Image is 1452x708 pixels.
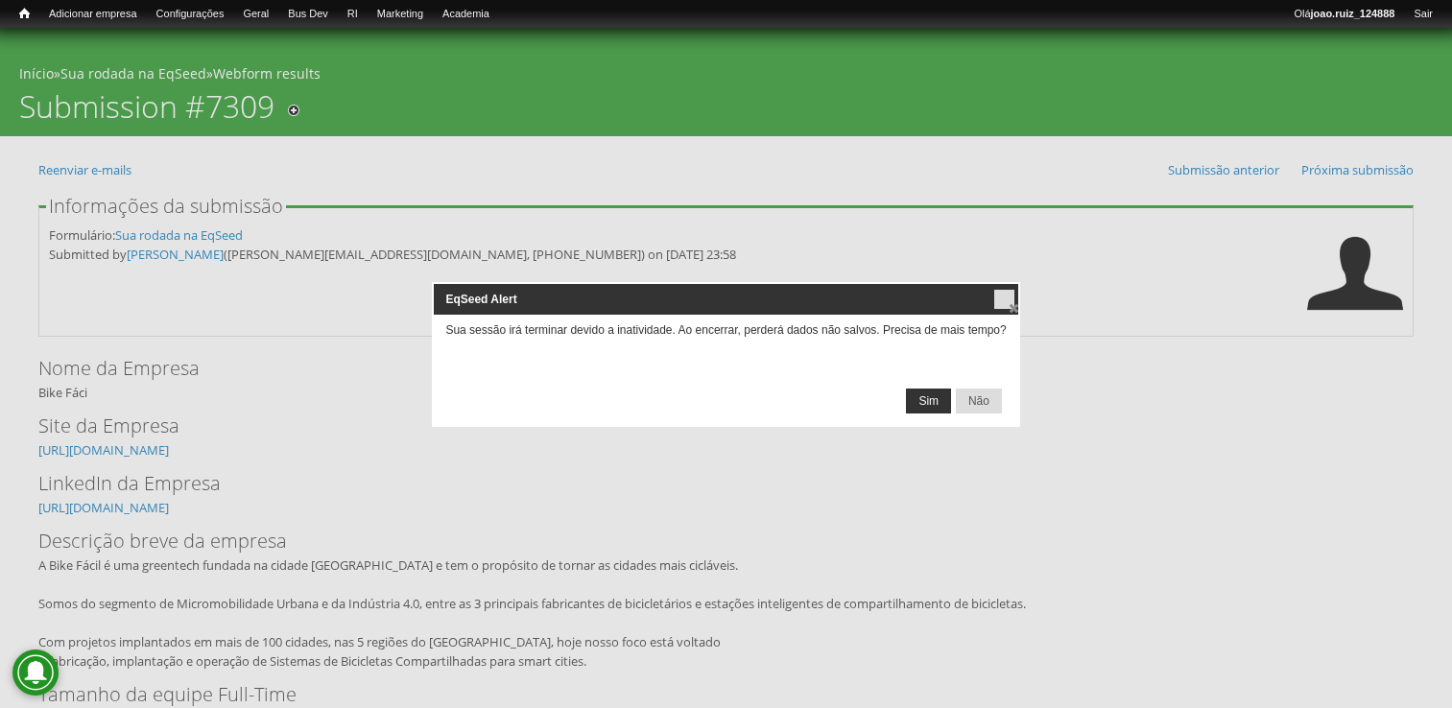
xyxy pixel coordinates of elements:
[1311,8,1395,19] strong: joao.ruiz_124888
[1404,5,1442,24] a: Sair
[906,389,951,413] button: Sim
[957,389,1001,413] span: Não
[338,5,368,24] a: RI
[10,5,39,23] a: Início
[39,5,147,24] a: Adicionar empresa
[147,5,234,24] a: Configurações
[433,5,499,24] a: Academia
[368,5,433,24] a: Marketing
[956,389,1002,413] button: Não
[19,7,30,20] span: Início
[1284,5,1404,24] a: Olájoao.ruiz_124888
[907,389,950,413] span: Sim
[997,293,1012,316] span: close
[445,290,950,309] span: EqSeed Alert
[233,5,278,24] a: Geral
[434,315,1017,373] div: Sua sessão irá terminar devido a inatividade. Ao encerrar, perderá dados não salvos. Precisa de m...
[994,290,1014,309] button: close
[278,5,338,24] a: Bus Dev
